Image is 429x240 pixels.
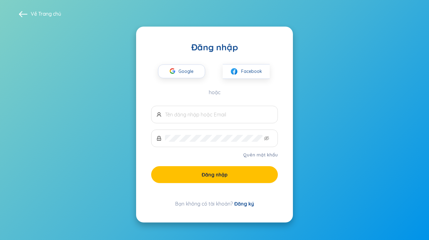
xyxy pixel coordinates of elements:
button: facebookFacebook [223,64,270,79]
img: facebook [230,68,238,75]
input: Tên đăng nhập hoặc Email [165,111,273,118]
button: Google [158,64,205,78]
span: Google [178,65,197,78]
span: Facebook [241,68,262,75]
a: Quên mật khẩu [243,152,278,158]
span: eye-invisible [264,136,269,141]
div: Đăng nhập [151,42,278,53]
a: Trang chủ [38,11,61,17]
span: user [156,112,162,117]
div: hoặc [151,89,278,96]
button: Đăng nhập [151,166,278,183]
span: lock [156,136,162,141]
span: Đăng nhập [202,171,228,178]
a: Đăng ký [234,201,254,207]
div: Bạn không có tài khoản? [151,200,278,207]
span: Về [31,10,61,17]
